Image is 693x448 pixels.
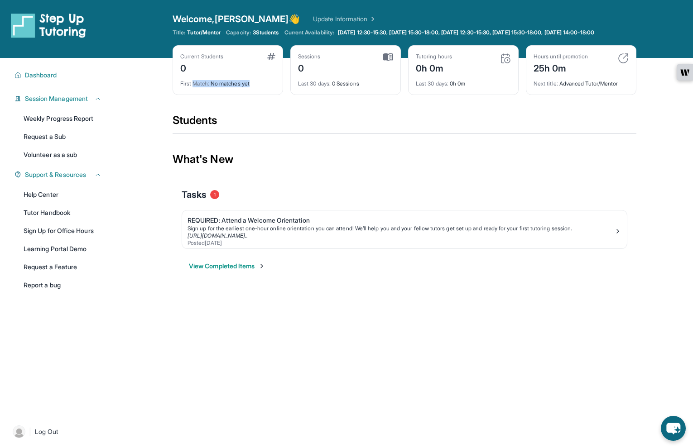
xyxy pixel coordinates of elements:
[189,262,265,271] button: View Completed Items
[182,188,207,201] span: Tasks
[173,13,300,25] span: Welcome, [PERSON_NAME] 👋
[18,277,107,293] a: Report a bug
[298,75,393,87] div: 0 Sessions
[188,225,614,232] div: Sign up for the earliest one-hour online orientation you can attend! We’ll help you and your fell...
[416,80,448,87] span: Last 30 days :
[11,13,86,38] img: logo
[18,129,107,145] a: Request a Sub
[298,60,321,75] div: 0
[313,14,376,24] a: Update Information
[534,80,558,87] span: Next title :
[284,29,334,36] span: Current Availability:
[618,53,629,64] img: card
[21,170,101,179] button: Support & Resources
[338,29,594,36] span: [DATE] 12:30-15:30, [DATE] 15:30-18:00, [DATE] 12:30-15:30, [DATE] 15:30-18:00, [DATE] 14:00-18:00
[25,94,88,103] span: Session Management
[188,232,248,239] a: [URL][DOMAIN_NAME]..
[661,416,686,441] button: chat-button
[173,139,636,179] div: What's New
[18,223,107,239] a: Sign Up for Office Hours
[298,80,331,87] span: Last 30 days :
[367,14,376,24] img: Chevron Right
[25,71,57,80] span: Dashboard
[534,60,588,75] div: 25h 0m
[29,426,31,437] span: |
[18,110,107,127] a: Weekly Progress Report
[188,239,614,247] div: Posted [DATE]
[187,29,221,36] span: Tutor/Mentor
[226,29,251,36] span: Capacity:
[383,53,393,61] img: card
[182,210,627,248] a: REQUIRED: Attend a Welcome OrientationSign up for the earliest one-hour online orientation you ca...
[18,205,107,221] a: Tutor Handbook
[13,425,25,438] img: user-img
[18,147,107,163] a: Volunteer as a sub
[18,186,107,203] a: Help Center
[298,53,321,60] div: Sessions
[267,53,275,60] img: card
[416,53,452,60] div: Tutoring hours
[534,75,629,87] div: Advanced Tutor/Mentor
[21,71,101,80] button: Dashboard
[534,53,588,60] div: Hours until promotion
[9,422,107,442] a: |Log Out
[180,75,275,87] div: No matches yet
[180,80,209,87] span: First Match :
[180,60,223,75] div: 0
[18,259,107,275] a: Request a Feature
[253,29,279,36] span: 3 Students
[416,75,511,87] div: 0h 0m
[35,427,58,436] span: Log Out
[500,53,511,64] img: card
[21,94,101,103] button: Session Management
[173,29,185,36] span: Title:
[188,216,614,225] div: REQUIRED: Attend a Welcome Orientation
[416,60,452,75] div: 0h 0m
[210,190,219,199] span: 1
[18,241,107,257] a: Learning Portal Demo
[180,53,223,60] div: Current Students
[25,170,86,179] span: Support & Resources
[173,113,636,133] div: Students
[336,29,596,36] a: [DATE] 12:30-15:30, [DATE] 15:30-18:00, [DATE] 12:30-15:30, [DATE] 15:30-18:00, [DATE] 14:00-18:00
